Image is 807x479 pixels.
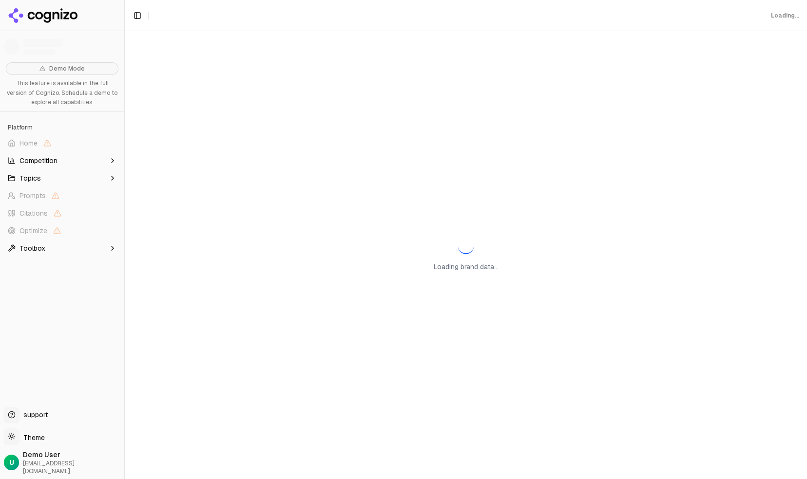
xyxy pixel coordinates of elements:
[19,156,58,166] span: Competition
[19,208,48,218] span: Citations
[19,433,45,442] span: Theme
[4,170,120,186] button: Topics
[19,191,46,201] span: Prompts
[771,12,799,19] div: Loading...
[6,79,118,108] p: This feature is available in the full version of Cognizo. Schedule a demo to explore all capabili...
[4,153,120,168] button: Competition
[19,410,48,420] span: support
[49,65,85,73] span: Demo Mode
[19,243,45,253] span: Toolbox
[19,226,47,236] span: Optimize
[4,240,120,256] button: Toolbox
[9,458,14,467] span: U
[23,460,120,475] span: [EMAIL_ADDRESS][DOMAIN_NAME]
[434,262,499,272] p: Loading brand data...
[23,450,120,460] span: Demo User
[19,173,41,183] span: Topics
[19,138,38,148] span: Home
[4,120,120,135] div: Platform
